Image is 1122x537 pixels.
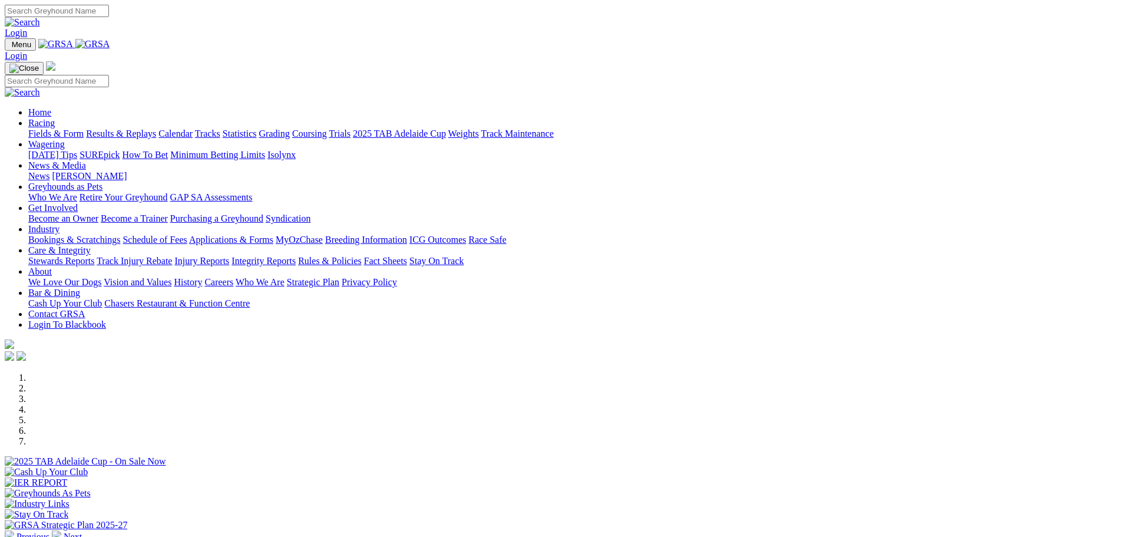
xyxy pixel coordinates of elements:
a: We Love Our Dogs [28,277,101,287]
img: Stay On Track [5,509,68,520]
a: Applications & Forms [189,235,273,245]
a: Cash Up Your Club [28,298,102,308]
a: Privacy Policy [342,277,397,287]
a: Syndication [266,213,310,223]
a: Integrity Reports [231,256,296,266]
a: About [28,266,52,276]
div: Get Involved [28,213,1117,224]
a: Stewards Reports [28,256,94,266]
a: Results & Replays [86,129,156,139]
img: Search [5,17,40,28]
a: News [28,171,49,181]
a: Fields & Form [28,129,84,139]
a: Track Injury Rebate [97,256,172,266]
a: Become a Trainer [101,213,168,223]
div: Bar & Dining [28,298,1117,309]
a: Become an Owner [28,213,98,223]
a: Who We Are [236,277,284,287]
a: MyOzChase [276,235,323,245]
a: How To Bet [123,150,168,160]
a: Wagering [28,139,65,149]
a: Greyhounds as Pets [28,182,102,192]
a: Login [5,51,27,61]
a: Get Involved [28,203,78,213]
a: Strategic Plan [287,277,339,287]
a: Contact GRSA [28,309,85,319]
img: Cash Up Your Club [5,467,88,477]
div: Racing [28,129,1117,139]
a: Grading [259,129,290,139]
a: Tracks [195,129,220,139]
a: Vision and Values [104,277,171,287]
a: Track Maintenance [481,129,554,139]
img: Greyhounds As Pets [5,488,91,499]
a: [DATE] Tips [28,150,77,160]
a: Retire Your Greyhound [80,192,168,202]
img: twitter.svg [16,351,26,361]
div: Care & Integrity [28,256,1117,266]
a: Rules & Policies [298,256,362,266]
img: Industry Links [5,499,69,509]
img: facebook.svg [5,351,14,361]
img: Search [5,87,40,98]
a: Breeding Information [325,235,407,245]
a: Who We Are [28,192,77,202]
a: Calendar [158,129,193,139]
div: Greyhounds as Pets [28,192,1117,203]
a: Schedule of Fees [123,235,187,245]
a: Statistics [223,129,257,139]
a: ICG Outcomes [409,235,466,245]
input: Search [5,75,109,87]
span: Menu [12,40,31,49]
a: Bar & Dining [28,288,80,298]
a: Careers [204,277,233,287]
a: Login [5,28,27,38]
a: Industry [28,224,59,234]
img: Close [9,64,39,73]
a: Chasers Restaurant & Function Centre [104,298,250,308]
a: [PERSON_NAME] [52,171,127,181]
a: Isolynx [267,150,296,160]
a: Login To Blackbook [28,319,106,330]
a: Coursing [292,129,327,139]
img: logo-grsa-white.png [46,61,55,71]
a: 2025 TAB Adelaide Cup [353,129,446,139]
a: Fact Sheets [364,256,407,266]
a: Injury Reports [174,256,229,266]
img: GRSA [38,39,73,50]
a: SUREpick [80,150,120,160]
div: About [28,277,1117,288]
button: Toggle navigation [5,38,36,51]
a: Racing [28,118,55,128]
a: Race Safe [468,235,506,245]
a: Weights [448,129,479,139]
a: News & Media [28,160,86,170]
img: GRSA [75,39,110,50]
a: Home [28,107,51,117]
img: 2025 TAB Adelaide Cup - On Sale Now [5,456,166,467]
div: News & Media [28,171,1117,182]
a: Stay On Track [409,256,464,266]
a: Bookings & Scratchings [28,235,120,245]
div: Industry [28,235,1117,245]
img: IER REPORT [5,477,67,488]
input: Search [5,5,109,17]
a: Minimum Betting Limits [170,150,265,160]
a: GAP SA Assessments [170,192,253,202]
div: Wagering [28,150,1117,160]
img: logo-grsa-white.png [5,340,14,349]
a: Care & Integrity [28,245,91,255]
a: History [174,277,202,287]
img: GRSA Strategic Plan 2025-27 [5,520,127,531]
button: Toggle navigation [5,62,44,75]
a: Trials [329,129,350,139]
a: Purchasing a Greyhound [170,213,263,223]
